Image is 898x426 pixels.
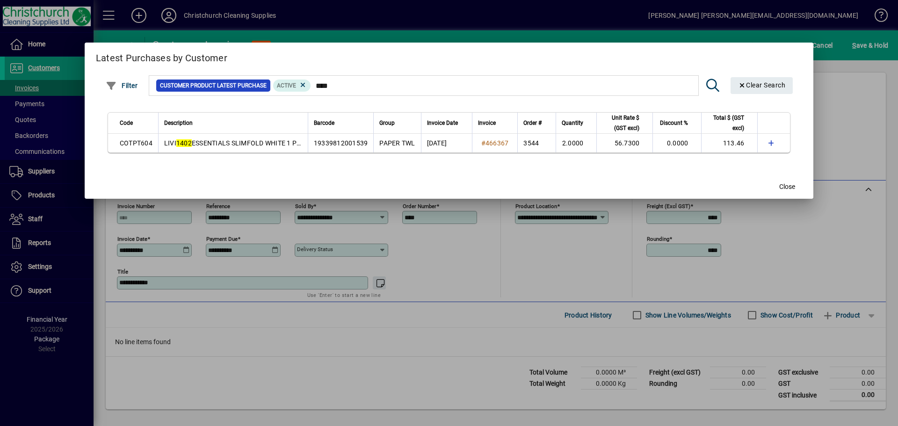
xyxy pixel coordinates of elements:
div: Order # [523,118,550,128]
div: Barcode [314,118,368,128]
span: Clear Search [738,81,786,89]
span: Group [379,118,395,128]
span: Customer Product Latest Purchase [160,81,267,90]
button: Clear [731,77,793,94]
span: Invoice [478,118,496,128]
td: 2.0000 [556,134,596,152]
td: 113.46 [701,134,757,152]
td: [DATE] [421,134,472,152]
td: 56.7300 [596,134,652,152]
h2: Latest Purchases by Customer [85,43,814,70]
span: # [481,139,485,147]
span: Quantity [562,118,583,128]
div: Description [164,118,302,128]
span: Active [277,82,296,89]
span: Code [120,118,133,128]
div: Group [379,118,415,128]
span: Invoice Date [427,118,458,128]
button: Close [772,178,802,195]
div: Quantity [562,118,592,128]
td: 0.0000 [652,134,701,152]
span: 466367 [485,139,509,147]
span: LIVI ESSENTIALS SLIMFOLD WHITE 1 PLY PAPER TOWEL 200S X 20 [164,139,381,147]
span: Total $ (GST excl) [707,113,744,133]
span: Order # [523,118,542,128]
span: PAPER TWL [379,139,415,147]
div: Discount % [659,118,696,128]
span: Description [164,118,193,128]
span: COTPT604 [120,139,152,147]
span: Discount % [660,118,688,128]
div: Code [120,118,152,128]
div: Total $ (GST excl) [707,113,753,133]
button: Filter [103,77,140,94]
td: 3544 [517,134,556,152]
span: 19339812001539 [314,139,368,147]
em: 1402 [176,139,192,147]
div: Unit Rate $ (GST excl) [602,113,648,133]
div: Invoice Date [427,118,466,128]
div: Invoice [478,118,512,128]
span: Filter [106,82,138,89]
span: Barcode [314,118,334,128]
mat-chip: Product Activation Status: Active [273,79,311,92]
a: #466367 [478,138,512,148]
span: Close [779,182,795,192]
span: Unit Rate $ (GST excl) [602,113,639,133]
